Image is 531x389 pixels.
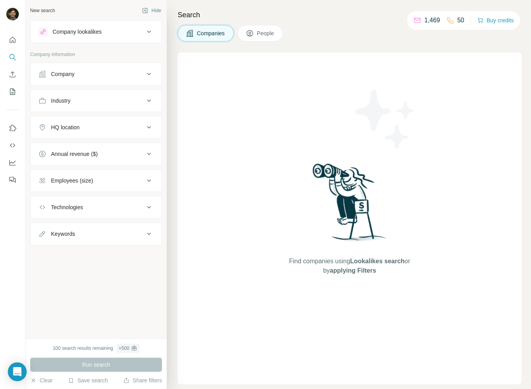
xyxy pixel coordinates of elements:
button: Hide [136,5,167,16]
button: Clear [30,376,53,384]
button: Annual revenue ($) [31,145,162,163]
div: Industry [51,97,71,105]
p: Company information [30,51,162,58]
p: 1,469 [424,16,440,25]
div: Technologies [51,203,83,211]
span: Lookalikes search [350,258,405,264]
div: Company lookalikes [53,28,102,36]
div: Annual revenue ($) [51,150,98,158]
button: Use Surfe on LinkedIn [6,121,19,135]
p: 50 [457,16,464,25]
button: Keywords [31,224,162,243]
button: Feedback [6,173,19,187]
button: Industry [31,91,162,110]
span: People [257,29,275,37]
img: Surfe Illustration - Stars [350,84,420,154]
span: applying Filters [330,267,376,274]
button: Buy credits [477,15,514,26]
div: Keywords [51,230,75,238]
button: Enrich CSV [6,67,19,81]
button: My lists [6,85,19,99]
button: Use Surfe API [6,138,19,152]
button: Quick start [6,33,19,47]
div: HQ location [51,123,80,131]
span: Find companies using or by [287,257,412,275]
div: New search [30,7,55,14]
div: 100 search results remaining [53,344,139,353]
button: Dashboard [6,156,19,170]
div: Company [51,70,75,78]
div: + 500 [119,345,129,352]
div: Employees (size) [51,177,93,185]
div: Open Intercom Messenger [8,362,27,381]
span: Companies [197,29,225,37]
button: Share filters [123,376,162,384]
button: Company [31,65,162,83]
img: Surfe Illustration - Woman searching with binoculars [309,161,391,249]
img: Avatar [6,8,19,20]
button: Employees (size) [31,171,162,190]
button: Save search [68,376,108,384]
button: Company lookalikes [31,22,162,41]
h4: Search [178,9,522,20]
button: HQ location [31,118,162,137]
button: Search [6,50,19,64]
button: Technologies [31,198,162,217]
